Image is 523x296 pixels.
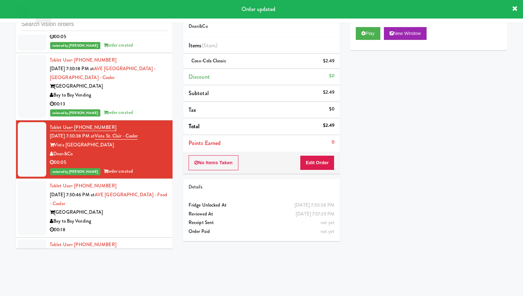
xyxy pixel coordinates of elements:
div: 00:05 [50,158,167,167]
span: Total [189,122,200,130]
span: [DATE] 7:30:18 PM at [50,65,94,72]
span: Subtotal [189,89,209,97]
div: 0 [332,138,334,147]
div: $2.49 [323,121,335,130]
button: Play [356,27,380,40]
a: Tablet User· [PHONE_NUMBER] [50,241,116,248]
div: $0 [329,72,334,81]
span: · [PHONE_NUMBER] [72,182,116,189]
span: Discount [189,73,210,81]
div: $2.49 [323,88,335,97]
span: order created [104,168,133,175]
span: Tax [189,106,196,114]
span: [DATE] 7:30:38 PM at [50,133,95,139]
div: 00:18 [50,225,167,234]
li: Tablet User· [PHONE_NUMBER][DATE] 7:31:41 PM atIKEA TODO StoreKitchenMate00:06 [16,238,173,279]
span: · [PHONE_NUMBER] [72,241,116,248]
h5: Dean&Co [189,24,334,29]
div: [GEOGRAPHIC_DATA] [50,208,167,217]
div: Order Paid [189,227,334,236]
button: New Window [384,27,427,40]
span: Coca-Cola Classic [191,57,226,64]
div: [DATE] 7:57:39 PM [296,210,334,219]
span: Order updated [242,5,275,13]
div: [GEOGRAPHIC_DATA] [50,82,167,91]
span: [DATE] 7:30:46 PM at [50,191,95,198]
span: order created [104,42,133,48]
span: Items [189,41,217,50]
li: Tablet User· [PHONE_NUMBER][DATE] 7:30:38 PM atVista St. Clair - CoolerVista [GEOGRAPHIC_DATA]Dea... [16,120,173,179]
span: not yet [321,228,334,235]
a: AVE [GEOGRAPHIC_DATA] - Food - Cooler [50,191,167,207]
a: Tablet User· [PHONE_NUMBER] [50,124,116,131]
a: Tablet User· [PHONE_NUMBER] [50,57,116,63]
span: reviewed by [PERSON_NAME] [50,109,100,116]
div: Vista [GEOGRAPHIC_DATA] [50,141,167,150]
button: No Items Taken [189,155,238,170]
button: Edit Order [300,155,334,170]
input: Search vision orders [21,18,167,31]
div: Dean&Co [50,150,167,159]
div: $0 [329,105,334,114]
span: order created [104,109,133,116]
div: Fridge Unlocked At [189,201,334,210]
div: [DATE] 7:30:38 PM [295,201,334,210]
div: Details [189,183,334,192]
div: Bay to Bay Vending [50,217,167,226]
div: 00:05 [50,32,167,41]
span: not yet [321,219,334,226]
span: reviewed by [PERSON_NAME] [50,42,100,49]
div: $2.49 [323,57,335,66]
span: · [PHONE_NUMBER] [72,57,116,63]
div: Reviewed At [189,210,334,219]
div: 00:13 [50,100,167,109]
span: Points Earned [189,139,221,147]
li: Tablet User· [PHONE_NUMBER][DATE] 7:30:18 PM atAVE [GEOGRAPHIC_DATA] - [GEOGRAPHIC_DATA] - Cooler... [16,53,173,120]
span: · [PHONE_NUMBER] [72,124,116,131]
span: (1 ) [202,41,218,50]
a: AVE [GEOGRAPHIC_DATA] - [GEOGRAPHIC_DATA] - Cooler [50,65,155,81]
li: Tablet User· [PHONE_NUMBER][DATE] 7:30:46 PM atAVE [GEOGRAPHIC_DATA] - Food - Cooler[GEOGRAPHIC_D... [16,179,173,238]
a: Tablet User· [PHONE_NUMBER] [50,182,116,189]
a: Vista St. Clair - Cooler [95,133,138,140]
ng-pluralize: item [205,41,216,50]
div: Bay to Bay Vending [50,91,167,100]
span: reviewed by [PERSON_NAME] [50,168,100,175]
div: Receipt Sent [189,218,334,227]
